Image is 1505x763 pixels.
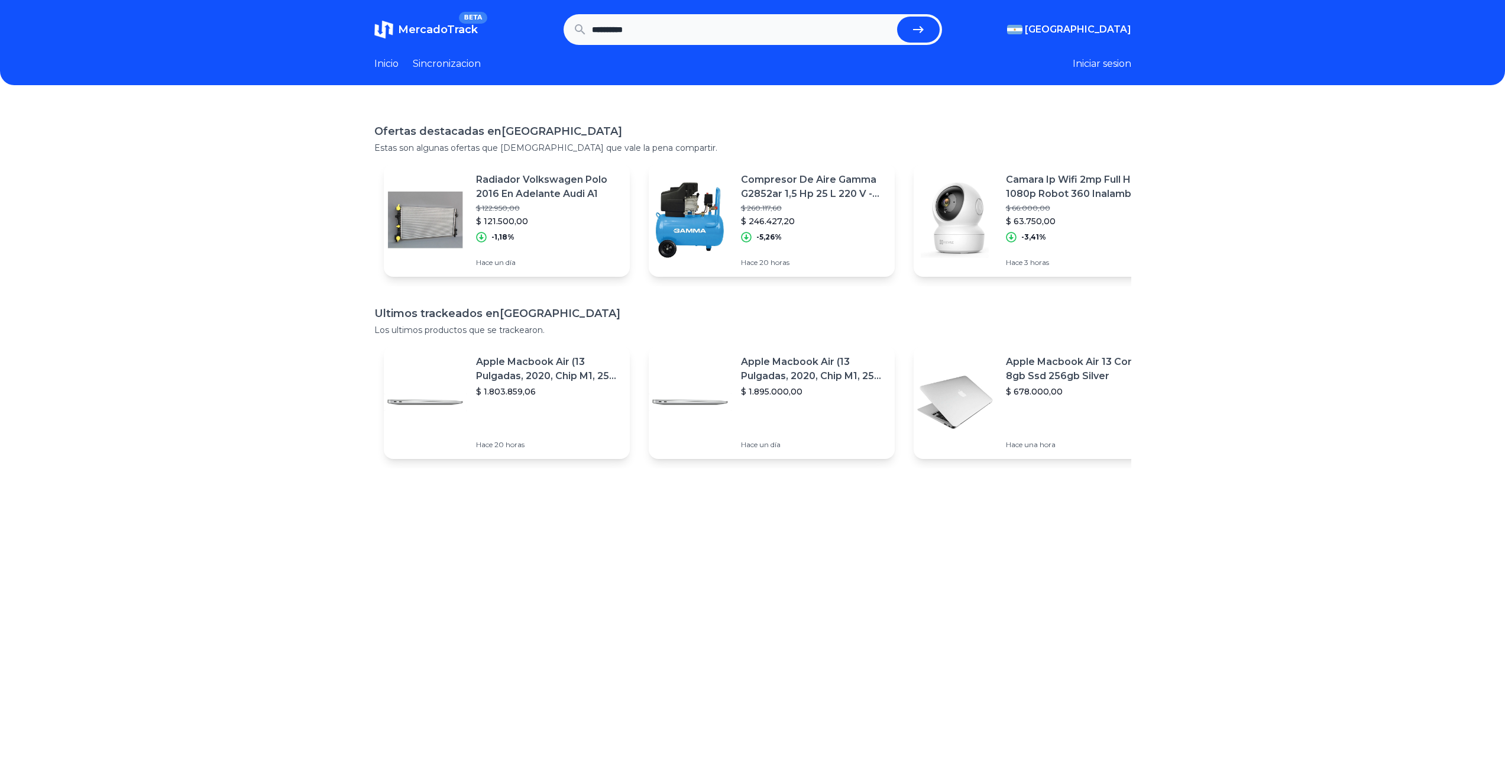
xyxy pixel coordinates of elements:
p: -3,41% [1021,232,1046,242]
p: -1,18% [491,232,514,242]
p: Estas son algunas ofertas que [DEMOGRAPHIC_DATA] que vale la pena compartir. [374,142,1131,154]
p: $ 246.427,20 [741,215,885,227]
a: Featured imageCompresor De Aire Gamma G2852ar 1,5 Hp 25 L 220 V - 50 Hz Color Celeste Fase Eléctr... [649,163,895,277]
p: $ 260.117,60 [741,203,885,213]
a: Inicio [374,57,399,71]
button: [GEOGRAPHIC_DATA] [1007,22,1131,37]
a: Sincronizacion [413,57,481,71]
p: $ 121.500,00 [476,215,620,227]
p: $ 63.750,00 [1006,215,1150,227]
a: Featured imageApple Macbook Air (13 Pulgadas, 2020, Chip M1, 256 Gb De Ssd, 8 Gb De Ram) - Plata$... [649,345,895,459]
p: Camara Ip Wifi 2mp Full Hd 1080p Robot 360 Inalambrica Audio [1006,173,1150,201]
p: Hace 20 horas [741,258,885,267]
a: MercadoTrackBETA [374,20,478,39]
a: Featured imageCamara Ip Wifi 2mp Full Hd 1080p Robot 360 Inalambrica Audio$ 66.000,00$ 63.750,00-... [914,163,1160,277]
p: Hace un día [476,258,620,267]
p: $ 66.000,00 [1006,203,1150,213]
button: Iniciar sesion [1073,57,1131,71]
span: [GEOGRAPHIC_DATA] [1025,22,1131,37]
p: $ 122.950,00 [476,203,620,213]
img: Featured image [649,179,732,261]
p: $ 1.895.000,00 [741,386,885,397]
p: Radiador Volkswagen Polo 2016 En Adelante Audi A1 [476,173,620,201]
p: -5,26% [756,232,782,242]
img: MercadoTrack [374,20,393,39]
p: Hace 20 horas [476,440,620,450]
a: Featured imageRadiador Volkswagen Polo 2016 En Adelante Audi A1$ 122.950,00$ 121.500,00-1,18%Hace... [384,163,630,277]
img: Argentina [1007,25,1022,34]
img: Featured image [384,361,467,444]
h1: Ofertas destacadas en [GEOGRAPHIC_DATA] [374,123,1131,140]
img: Featured image [649,361,732,444]
img: Featured image [914,179,996,261]
p: Hace un día [741,440,885,450]
a: Featured imageApple Macbook Air 13 Core I5 8gb Ssd 256gb Silver$ 678.000,00Hace una hora [914,345,1160,459]
img: Featured image [384,179,467,261]
p: Hace una hora [1006,440,1150,450]
p: Apple Macbook Air (13 Pulgadas, 2020, Chip M1, 256 Gb De Ssd, 8 Gb De Ram) - Plata [476,355,620,383]
span: MercadoTrack [398,23,478,36]
p: Apple Macbook Air 13 Core I5 8gb Ssd 256gb Silver [1006,355,1150,383]
p: Compresor De Aire Gamma G2852ar 1,5 Hp 25 L 220 V - 50 Hz Color Celeste Fase Eléctrica Monofásica [741,173,885,201]
h1: Ultimos trackeados en [GEOGRAPHIC_DATA] [374,305,1131,322]
img: Featured image [914,361,996,444]
a: Featured imageApple Macbook Air (13 Pulgadas, 2020, Chip M1, 256 Gb De Ssd, 8 Gb De Ram) - Plata$... [384,345,630,459]
p: $ 1.803.859,06 [476,386,620,397]
p: Apple Macbook Air (13 Pulgadas, 2020, Chip M1, 256 Gb De Ssd, 8 Gb De Ram) - Plata [741,355,885,383]
span: BETA [459,12,487,24]
p: $ 678.000,00 [1006,386,1150,397]
p: Los ultimos productos que se trackearon. [374,324,1131,336]
p: Hace 3 horas [1006,258,1150,267]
